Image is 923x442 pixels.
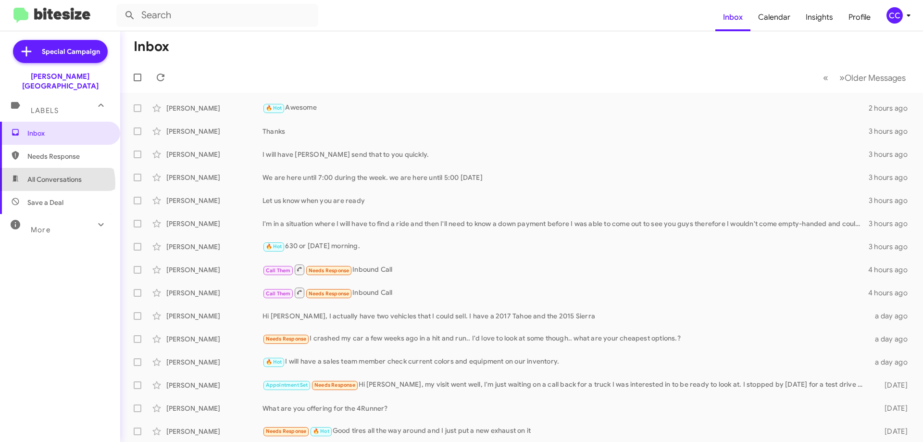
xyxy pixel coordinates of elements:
div: I crashed my car a few weeks ago in a hit and run.. I'd love to look at some though.. what are yo... [262,333,869,344]
span: » [839,72,845,84]
div: [PERSON_NAME] [166,265,262,275]
a: Special Campaign [13,40,108,63]
span: Labels [31,106,59,115]
div: [PERSON_NAME] [166,126,262,136]
div: What are you offering for the 4Runner? [262,404,869,413]
div: Hi [PERSON_NAME], my visit went well, I'm just waiting on a call back for a truck I was intereste... [262,379,869,391]
div: [DATE] [869,404,915,413]
div: [DATE] [869,380,915,390]
nav: Page navigation example [818,68,911,88]
div: Awesome [262,102,869,114]
div: I will have a sales team member check current colors and equipment on our inventory. [262,356,869,367]
span: 🔥 Hot [313,428,329,434]
div: 3 hours ago [869,242,915,252]
span: Needs Response [266,336,307,342]
span: Inbox [27,128,109,138]
div: Let us know when you are ready [262,196,869,205]
span: Needs Response [266,428,307,434]
div: [PERSON_NAME] [166,311,262,321]
a: Insights [798,3,841,31]
div: Hi [PERSON_NAME], I actually have two vehicles that I could sell. I have a 2017 Tahoe and the 201... [262,311,869,321]
div: 3 hours ago [869,196,915,205]
div: 630 or [DATE] morning. [262,241,869,252]
div: [PERSON_NAME] [166,334,262,344]
div: 3 hours ago [869,173,915,182]
span: More [31,226,50,234]
div: a day ago [869,311,915,321]
span: Call Them [266,267,291,274]
span: Save a Deal [27,198,63,207]
input: Search [116,4,318,27]
div: [PERSON_NAME] [166,196,262,205]
span: Appointment Set [266,382,308,388]
div: 3 hours ago [869,126,915,136]
div: 3 hours ago [869,219,915,228]
div: a day ago [869,334,915,344]
div: Inbound Call [262,287,868,299]
div: [PERSON_NAME] [166,219,262,228]
a: Inbox [715,3,750,31]
div: We are here until 7:00 during the week. we are here until 5:00 [DATE] [262,173,869,182]
span: Needs Response [309,267,349,274]
a: Profile [841,3,878,31]
div: [PERSON_NAME] [166,427,262,436]
span: 🔥 Hot [266,359,282,365]
span: Needs Response [27,152,109,161]
span: Needs Response [309,290,349,297]
div: Thanks [262,126,869,136]
div: Good tires all the way around and I just put a new exhaust on it [262,426,869,437]
h1: Inbox [134,39,169,54]
div: I'm in a situation where I will have to find a ride and then I'll need to know a down payment bef... [262,219,869,228]
div: I will have [PERSON_NAME] send that to you quickly. [262,150,869,159]
div: 2 hours ago [869,103,915,113]
div: [PERSON_NAME] [166,357,262,367]
div: [PERSON_NAME] [166,103,262,113]
button: Previous [817,68,834,88]
div: [DATE] [869,427,915,436]
span: 🔥 Hot [266,105,282,111]
div: CC [886,7,903,24]
button: CC [878,7,912,24]
div: [PERSON_NAME] [166,173,262,182]
div: [PERSON_NAME] [166,288,262,298]
div: 3 hours ago [869,150,915,159]
span: Needs Response [314,382,355,388]
a: Calendar [750,3,798,31]
span: Call Them [266,290,291,297]
div: 4 hours ago [868,288,915,298]
div: a day ago [869,357,915,367]
span: 🔥 Hot [266,243,282,250]
div: [PERSON_NAME] [166,242,262,252]
span: « [823,72,828,84]
div: [PERSON_NAME] [166,150,262,159]
span: Special Campaign [42,47,100,56]
span: All Conversations [27,175,82,184]
div: Inbound Call [262,264,868,276]
button: Next [834,68,911,88]
div: [PERSON_NAME] [166,404,262,413]
div: 4 hours ago [868,265,915,275]
span: Older Messages [845,73,906,83]
div: [PERSON_NAME] [166,380,262,390]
